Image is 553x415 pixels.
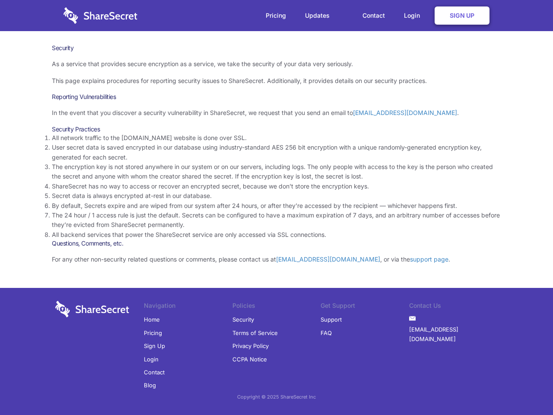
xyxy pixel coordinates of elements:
[52,76,501,86] p: This page explains procedures for reporting security issues to ShareSecret. Additionally, it prov...
[321,326,332,339] a: FAQ
[353,109,457,116] a: [EMAIL_ADDRESS][DOMAIN_NAME]
[52,93,501,101] h3: Reporting Vulnerabilities
[52,255,501,264] p: For any other non-security related questions or comments, please contact us at , or via the .
[52,44,501,52] h1: Security
[52,239,501,247] h3: Questions, Comments, etc.
[52,59,501,69] p: As a service that provides secure encryption as a service, we take the security of your data very...
[232,353,267,366] a: CCPA Notice
[410,255,448,263] a: support page
[144,353,159,366] a: Login
[52,133,501,143] li: All network traffic to the [DOMAIN_NAME] website is done over SSL.
[321,313,342,326] a: Support
[354,2,394,29] a: Contact
[321,301,409,313] li: Get Support
[409,301,498,313] li: Contact Us
[232,313,254,326] a: Security
[52,108,501,118] p: In the event that you discover a security vulnerability in ShareSecret, we request that you send ...
[144,379,156,392] a: Blog
[52,125,501,133] h3: Security Practices
[52,201,501,211] li: By default, Secrets expire and are wiped from our system after 24 hours, or after they’re accesse...
[395,2,433,29] a: Login
[144,339,165,352] a: Sign Up
[232,326,278,339] a: Terms of Service
[52,143,501,162] li: User secret data is saved encrypted in our database using industry-standard AES 256 bit encryptio...
[52,162,501,182] li: The encryption key is not stored anywhere in our system or on our servers, including logs. The on...
[232,339,269,352] a: Privacy Policy
[64,7,137,24] img: logo-wordmark-white-trans-d4663122ce5f474addd5e946df7df03e33cb6a1c49d2221995e7729f52c070b2.svg
[435,6,489,25] a: Sign Up
[52,182,501,191] li: ShareSecret has no way to access or recover an encrypted secret, because we don’t store the encry...
[144,301,232,313] li: Navigation
[144,313,160,326] a: Home
[52,230,501,239] li: All backend services that power the ShareSecret service are only accessed via SSL connections.
[144,326,162,339] a: Pricing
[52,211,501,230] li: The 24 hour / 1 access rule is just the default. Secrets can be configured to have a maximum expi...
[232,301,321,313] li: Policies
[257,2,295,29] a: Pricing
[144,366,165,379] a: Contact
[409,323,498,346] a: [EMAIL_ADDRESS][DOMAIN_NAME]
[55,301,129,317] img: logo-wordmark-white-trans-d4663122ce5f474addd5e946df7df03e33cb6a1c49d2221995e7729f52c070b2.svg
[52,191,501,201] li: Secret data is always encrypted at-rest in our database.
[276,255,380,263] a: [EMAIL_ADDRESS][DOMAIN_NAME]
